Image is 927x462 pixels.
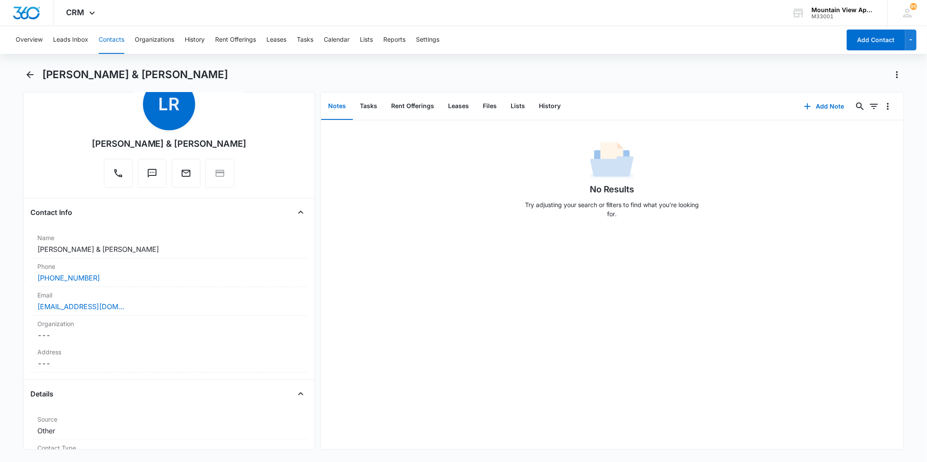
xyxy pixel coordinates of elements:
[37,426,300,436] dd: Other
[853,99,867,113] button: Search...
[811,13,875,20] div: account id
[99,26,124,54] button: Contacts
[37,358,300,369] dd: ---
[185,26,205,54] button: History
[590,139,634,183] img: No Data
[16,26,43,54] button: Overview
[37,290,300,300] label: Email
[30,344,307,373] div: Address---
[795,96,853,117] button: Add Note
[37,273,100,283] a: [PHONE_NUMBER]
[476,93,504,120] button: Files
[37,301,124,312] a: [EMAIL_ADDRESS][DOMAIN_NAME]
[294,205,308,219] button: Close
[294,387,308,401] button: Close
[321,93,353,120] button: Notes
[910,3,917,10] div: notifications count
[30,287,307,316] div: Email[EMAIL_ADDRESS][DOMAIN_NAME]
[384,93,441,120] button: Rent Offerings
[590,183,635,196] h1: No Results
[441,93,476,120] button: Leases
[297,26,313,54] button: Tasks
[42,68,228,81] h1: [PERSON_NAME] & [PERSON_NAME]
[172,172,200,180] a: Email
[30,207,72,218] h4: Contact Info
[30,389,53,399] h4: Details
[383,26,405,54] button: Reports
[881,99,895,113] button: Overflow Menu
[37,347,300,356] label: Address
[890,68,904,82] button: Actions
[37,330,300,340] dd: ---
[143,78,195,130] span: LR
[37,244,300,254] dd: [PERSON_NAME] & [PERSON_NAME]
[30,258,307,287] div: Phone[PHONE_NUMBER]
[37,319,300,328] label: Organization
[37,443,300,452] label: Contact Type
[53,26,88,54] button: Leads Inbox
[30,316,307,344] div: Organization---
[215,26,256,54] button: Rent Offerings
[30,230,307,258] div: Name[PERSON_NAME] & [PERSON_NAME]
[104,159,133,188] button: Call
[92,137,247,150] div: [PERSON_NAME] & [PERSON_NAME]
[416,26,439,54] button: Settings
[66,8,85,17] span: CRM
[37,262,300,271] label: Phone
[353,93,384,120] button: Tasks
[30,411,307,440] div: SourceOther
[532,93,568,120] button: History
[521,200,703,218] p: Try adjusting your search or filters to find what you’re looking for.
[811,7,875,13] div: account name
[266,26,286,54] button: Leases
[172,159,200,188] button: Email
[104,172,133,180] a: Call
[504,93,532,120] button: Lists
[910,3,917,10] span: 95
[37,233,300,242] label: Name
[138,172,166,180] a: Text
[135,26,174,54] button: Organizations
[138,159,166,188] button: Text
[23,68,37,82] button: Back
[37,415,300,424] label: Source
[360,26,373,54] button: Lists
[867,99,881,113] button: Filters
[324,26,349,54] button: Calendar
[847,30,905,50] button: Add Contact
